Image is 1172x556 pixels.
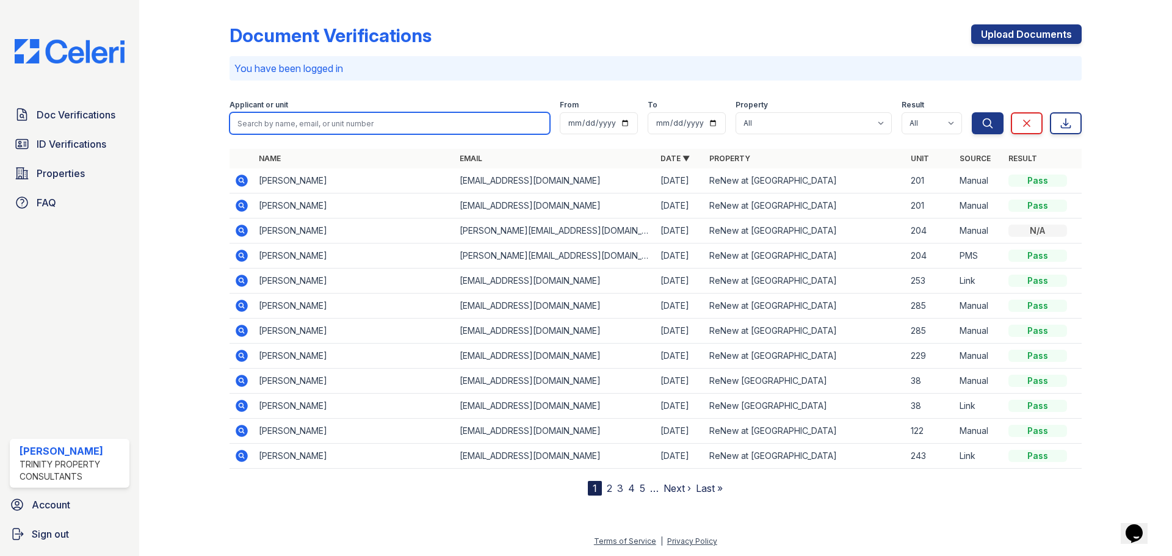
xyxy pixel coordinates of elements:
[1008,425,1067,437] div: Pass
[37,137,106,151] span: ID Verifications
[230,24,432,46] div: Document Verifications
[10,103,129,127] a: Doc Verifications
[254,244,455,269] td: [PERSON_NAME]
[906,244,955,269] td: 204
[906,419,955,444] td: 122
[656,218,704,244] td: [DATE]
[455,344,656,369] td: [EMAIL_ADDRESS][DOMAIN_NAME]
[911,154,929,163] a: Unit
[656,344,704,369] td: [DATE]
[704,394,905,419] td: ReNew [GEOGRAPHIC_DATA]
[704,344,905,369] td: ReNew at [GEOGRAPHIC_DATA]
[1008,200,1067,212] div: Pass
[455,394,656,419] td: [EMAIL_ADDRESS][DOMAIN_NAME]
[455,444,656,469] td: [EMAIL_ADDRESS][DOMAIN_NAME]
[254,319,455,344] td: [PERSON_NAME]
[37,107,115,122] span: Doc Verifications
[704,193,905,218] td: ReNew at [GEOGRAPHIC_DATA]
[254,344,455,369] td: [PERSON_NAME]
[656,244,704,269] td: [DATE]
[1008,375,1067,387] div: Pass
[20,458,125,483] div: Trinity Property Consultants
[656,369,704,394] td: [DATE]
[5,522,134,546] a: Sign out
[455,193,656,218] td: [EMAIL_ADDRESS][DOMAIN_NAME]
[906,218,955,244] td: 204
[955,369,1004,394] td: Manual
[455,369,656,394] td: [EMAIL_ADDRESS][DOMAIN_NAME]
[906,319,955,344] td: 285
[1008,325,1067,337] div: Pass
[955,394,1004,419] td: Link
[460,154,482,163] a: Email
[254,193,455,218] td: [PERSON_NAME]
[906,369,955,394] td: 38
[906,269,955,294] td: 253
[230,100,288,110] label: Applicant or unit
[906,394,955,419] td: 38
[648,100,657,110] label: To
[664,482,691,494] a: Next ›
[1008,400,1067,412] div: Pass
[254,269,455,294] td: [PERSON_NAME]
[906,444,955,469] td: 243
[37,195,56,210] span: FAQ
[455,319,656,344] td: [EMAIL_ADDRESS][DOMAIN_NAME]
[254,369,455,394] td: [PERSON_NAME]
[955,168,1004,193] td: Manual
[704,419,905,444] td: ReNew at [GEOGRAPHIC_DATA]
[254,294,455,319] td: [PERSON_NAME]
[667,536,717,546] a: Privacy Policy
[955,294,1004,319] td: Manual
[254,419,455,444] td: [PERSON_NAME]
[455,294,656,319] td: [EMAIL_ADDRESS][DOMAIN_NAME]
[455,168,656,193] td: [EMAIL_ADDRESS][DOMAIN_NAME]
[1008,175,1067,187] div: Pass
[656,269,704,294] td: [DATE]
[1008,154,1037,163] a: Result
[230,112,550,134] input: Search by name, email, or unit number
[955,344,1004,369] td: Manual
[560,100,579,110] label: From
[594,536,656,546] a: Terms of Service
[704,444,905,469] td: ReNew at [GEOGRAPHIC_DATA]
[906,344,955,369] td: 229
[20,444,125,458] div: [PERSON_NAME]
[971,24,1082,44] a: Upload Documents
[960,154,991,163] a: Source
[455,218,656,244] td: [PERSON_NAME][EMAIL_ADDRESS][DOMAIN_NAME]
[656,444,704,469] td: [DATE]
[955,244,1004,269] td: PMS
[259,154,281,163] a: Name
[656,319,704,344] td: [DATE]
[704,269,905,294] td: ReNew at [GEOGRAPHIC_DATA]
[588,481,602,496] div: 1
[704,218,905,244] td: ReNew at [GEOGRAPHIC_DATA]
[704,294,905,319] td: ReNew at [GEOGRAPHIC_DATA]
[455,244,656,269] td: [PERSON_NAME][EMAIL_ADDRESS][DOMAIN_NAME]
[10,161,129,186] a: Properties
[955,319,1004,344] td: Manual
[1008,350,1067,362] div: Pass
[617,482,623,494] a: 3
[10,190,129,215] a: FAQ
[650,481,659,496] span: …
[660,536,663,546] div: |
[704,244,905,269] td: ReNew at [GEOGRAPHIC_DATA]
[656,193,704,218] td: [DATE]
[906,193,955,218] td: 201
[32,497,70,512] span: Account
[5,493,134,517] a: Account
[656,294,704,319] td: [DATE]
[704,168,905,193] td: ReNew at [GEOGRAPHIC_DATA]
[709,154,750,163] a: Property
[1121,507,1160,544] iframe: chat widget
[628,482,635,494] a: 4
[234,61,1077,76] p: You have been logged in
[254,218,455,244] td: [PERSON_NAME]
[906,294,955,319] td: 285
[656,419,704,444] td: [DATE]
[736,100,768,110] label: Property
[704,319,905,344] td: ReNew at [GEOGRAPHIC_DATA]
